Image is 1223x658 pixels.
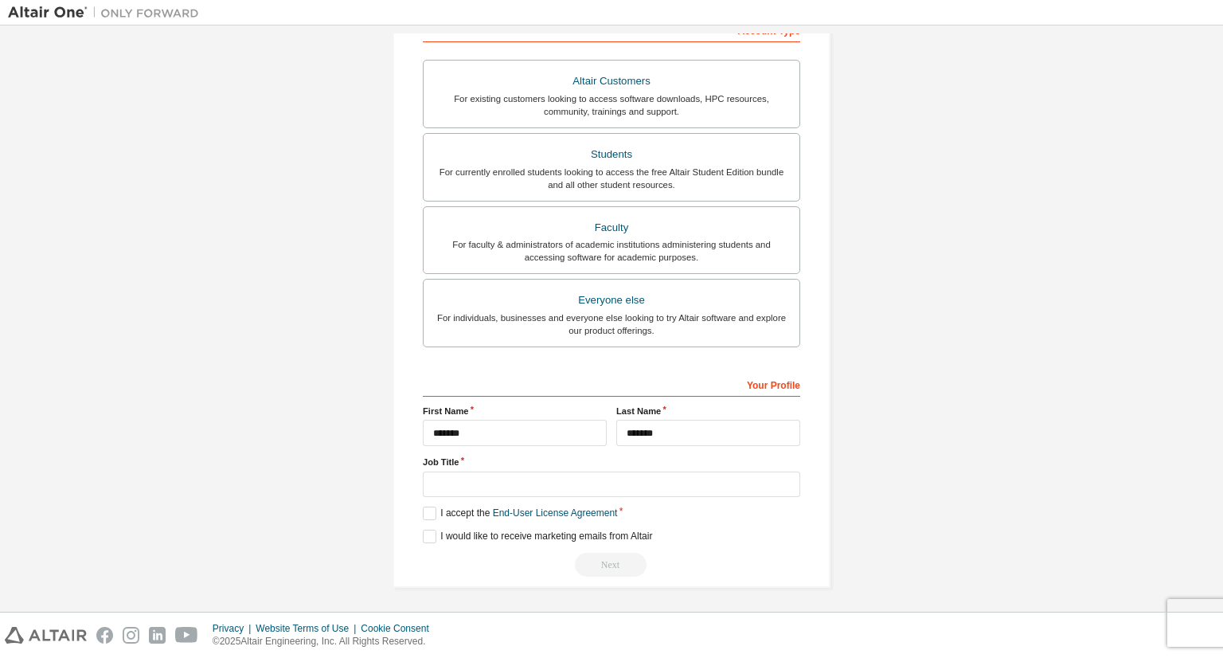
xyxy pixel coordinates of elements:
div: For existing customers looking to access software downloads, HPC resources, community, trainings ... [433,92,790,118]
img: linkedin.svg [149,627,166,644]
div: For individuals, businesses and everyone else looking to try Altair software and explore our prod... [433,311,790,337]
a: End-User License Agreement [493,507,618,519]
div: Website Terms of Use [256,622,361,635]
div: Faculty [433,217,790,239]
div: Your Profile [423,371,800,397]
div: Privacy [213,622,256,635]
div: Read and acccept EULA to continue [423,553,800,577]
img: instagram.svg [123,627,139,644]
img: youtube.svg [175,627,198,644]
label: I would like to receive marketing emails from Altair [423,530,652,543]
img: altair_logo.svg [5,627,87,644]
div: For faculty & administrators of academic institutions administering students and accessing softwa... [433,238,790,264]
label: I accept the [423,507,617,520]
img: facebook.svg [96,627,113,644]
label: Last Name [616,405,800,417]
label: Job Title [423,456,800,468]
img: Altair One [8,5,207,21]
div: Cookie Consent [361,622,438,635]
div: Everyone else [433,289,790,311]
div: Students [433,143,790,166]
p: © 2025 Altair Engineering, Inc. All Rights Reserved. [213,635,439,648]
div: For currently enrolled students looking to access the free Altair Student Edition bundle and all ... [433,166,790,191]
label: First Name [423,405,607,417]
div: Altair Customers [433,70,790,92]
